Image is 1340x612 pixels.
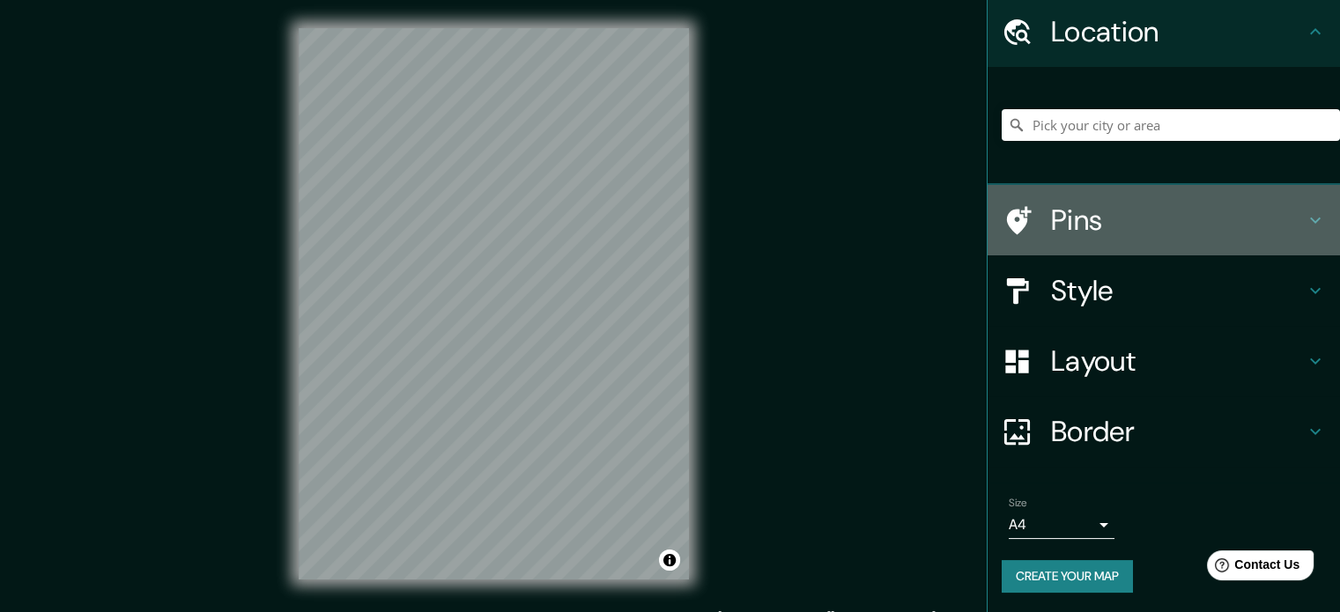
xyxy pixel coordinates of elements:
h4: Layout [1051,343,1305,379]
button: Create your map [1002,560,1133,593]
div: Layout [988,326,1340,396]
div: Style [988,255,1340,326]
div: Border [988,396,1340,467]
div: Pins [988,185,1340,255]
canvas: Map [299,28,689,579]
h4: Location [1051,14,1305,49]
h4: Pins [1051,203,1305,238]
h4: Border [1051,414,1305,449]
label: Size [1009,496,1027,511]
input: Pick your city or area [1002,109,1340,141]
h4: Style [1051,273,1305,308]
iframe: Help widget launcher [1183,543,1321,593]
button: Toggle attribution [659,549,680,571]
div: A4 [1009,511,1114,539]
